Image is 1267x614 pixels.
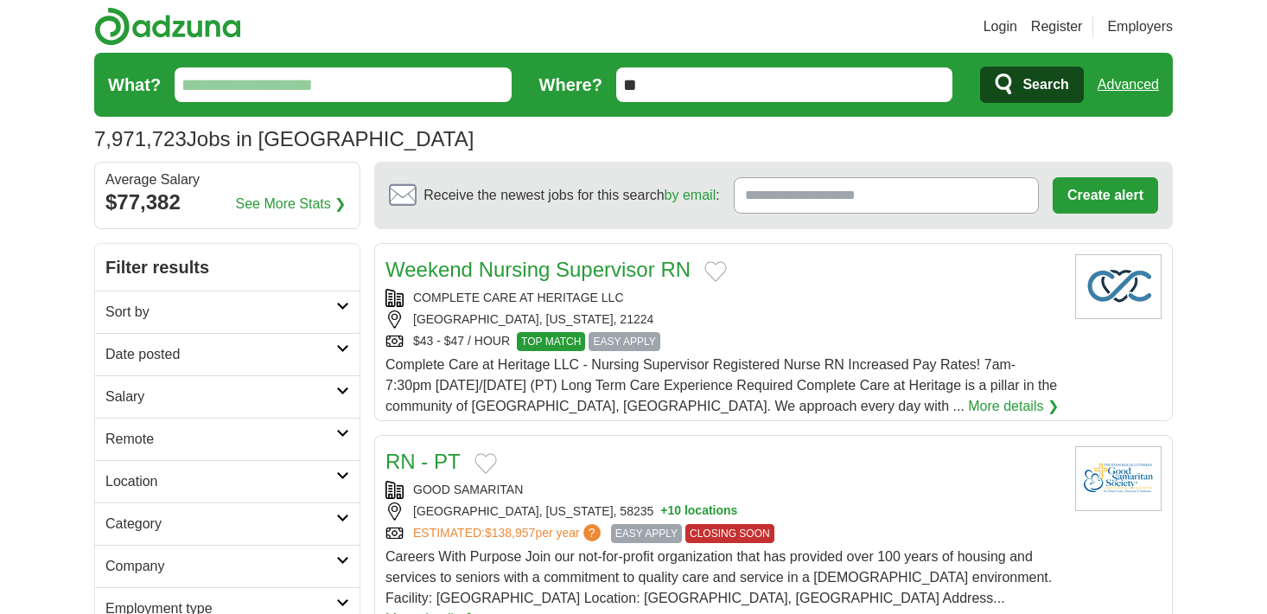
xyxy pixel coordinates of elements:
[236,194,347,214] a: See More Stats ❯
[385,289,1061,307] div: COMPLETE CARE AT HERITAGE LLC
[105,302,336,323] h2: Sort by
[1031,16,1083,37] a: Register
[968,396,1059,417] a: More details ❯
[105,344,336,365] h2: Date posted
[95,460,360,502] a: Location
[984,16,1017,37] a: Login
[105,173,349,187] div: Average Salary
[105,429,336,450] h2: Remote
[423,185,719,206] span: Receive the newest jobs for this search :
[685,524,774,543] span: CLOSING SOON
[704,261,727,282] button: Add to favorite jobs
[485,526,535,540] span: $138,957
[413,483,523,496] a: GOOD SAMARITAN
[95,244,360,291] h2: Filter results
[105,514,336,534] h2: Category
[589,332,659,351] span: EASY APPLY
[385,450,461,473] a: RN - PT
[1053,177,1158,214] button: Create alert
[517,332,585,351] span: TOP MATCH
[95,333,360,375] a: Date posted
[95,545,360,587] a: Company
[413,524,604,543] a: ESTIMATED:$138,957per year?
[105,471,336,492] h2: Location
[95,375,360,418] a: Salary
[1107,16,1173,37] a: Employers
[385,258,691,281] a: Weekend Nursing Supervisor RN
[660,502,667,521] span: +
[95,418,360,460] a: Remote
[385,549,1052,605] span: Careers With Purpose Join our not-for-profit organization that has provided over 100 years of hou...
[660,502,737,521] button: +10 locations
[385,357,1057,413] span: Complete Care at Heritage LLC - Nursing Supervisor Registered Nurse RN Increased Pay Rates! 7am-7...
[105,556,336,577] h2: Company
[105,387,336,407] h2: Salary
[1098,67,1159,102] a: Advanced
[1075,446,1162,511] img: Good Samaritan Society logo
[1022,67,1068,102] span: Search
[980,67,1083,103] button: Search
[611,524,682,543] span: EASY APPLY
[94,7,241,46] img: Adzuna logo
[385,332,1061,351] div: $43 - $47 / HOUR
[385,502,1061,521] div: [GEOGRAPHIC_DATA], [US_STATE], 58235
[474,453,497,474] button: Add to favorite jobs
[95,502,360,545] a: Category
[539,72,602,98] label: Where?
[108,72,161,98] label: What?
[1075,254,1162,319] img: Company logo
[583,524,601,541] span: ?
[95,291,360,333] a: Sort by
[385,310,1061,329] div: [GEOGRAPHIC_DATA], [US_STATE], 21224
[94,124,187,155] span: 7,971,723
[94,127,474,150] h1: Jobs in [GEOGRAPHIC_DATA]
[665,188,716,202] a: by email
[105,187,349,218] div: $77,382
